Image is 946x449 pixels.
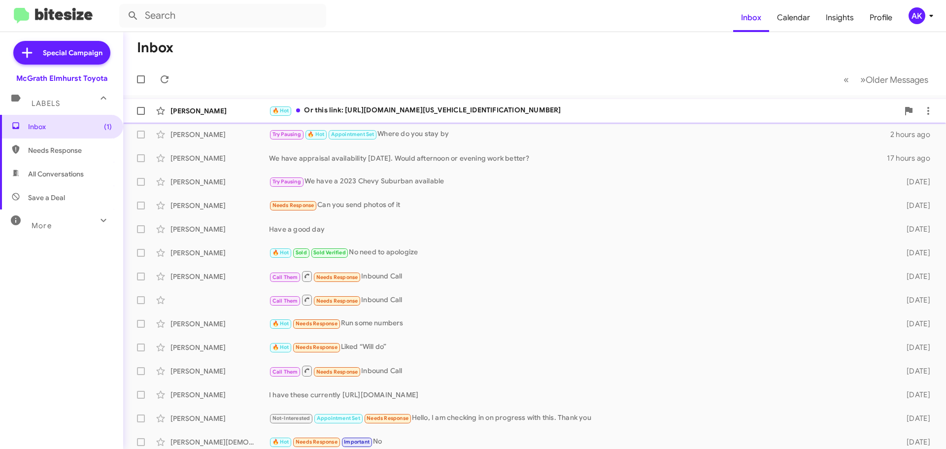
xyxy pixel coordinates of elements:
[269,270,891,282] div: Inbound Call
[269,436,891,448] div: No
[272,249,289,256] span: 🔥 Hot
[32,99,60,108] span: Labels
[866,74,928,85] span: Older Messages
[891,343,938,352] div: [DATE]
[16,73,107,83] div: McGrath Elmhurst Toyota
[269,390,891,400] div: I have these currently [URL][DOMAIN_NAME]
[331,131,374,138] span: Appointment Set
[891,224,938,234] div: [DATE]
[269,200,891,211] div: Can you send photos of it
[891,366,938,376] div: [DATE]
[170,437,269,447] div: [PERSON_NAME][DEMOGRAPHIC_DATA]
[272,107,289,114] span: 🔥 Hot
[296,249,307,256] span: Sold
[170,272,269,281] div: [PERSON_NAME]
[272,369,298,375] span: Call Them
[170,224,269,234] div: [PERSON_NAME]
[119,4,326,28] input: Search
[170,248,269,258] div: [PERSON_NAME]
[28,145,112,155] span: Needs Response
[269,342,891,353] div: Liked “Will do”
[891,201,938,210] div: [DATE]
[344,439,370,445] span: Important
[170,130,269,139] div: [PERSON_NAME]
[43,48,102,58] span: Special Campaign
[316,274,358,280] span: Needs Response
[269,318,891,329] div: Run some numbers
[269,365,891,377] div: Inbound Call
[170,366,269,376] div: [PERSON_NAME]
[269,247,891,258] div: No need to apologize
[891,295,938,305] div: [DATE]
[296,439,338,445] span: Needs Response
[272,131,301,138] span: Try Pausing
[269,413,891,424] div: Hello, I am checking in on progress with this. Thank you
[818,3,862,32] a: Insights
[272,178,301,185] span: Try Pausing
[170,414,269,423] div: [PERSON_NAME]
[170,319,269,329] div: [PERSON_NAME]
[891,177,938,187] div: [DATE]
[891,319,938,329] div: [DATE]
[32,221,52,230] span: More
[900,7,935,24] button: AK
[269,153,887,163] div: We have appraisal availability [DATE]. Would afternoon or evening work better?
[272,202,314,208] span: Needs Response
[854,69,934,90] button: Next
[170,153,269,163] div: [PERSON_NAME]
[272,274,298,280] span: Call Them
[269,129,890,140] div: Where do you stay by
[891,390,938,400] div: [DATE]
[313,249,346,256] span: Sold Verified
[887,153,938,163] div: 17 hours ago
[269,294,891,306] div: Inbound Call
[769,3,818,32] a: Calendar
[170,106,269,116] div: [PERSON_NAME]
[170,343,269,352] div: [PERSON_NAME]
[317,415,360,421] span: Appointment Set
[269,176,891,187] div: We have a 2023 Chevy Suburban available
[28,122,112,132] span: Inbox
[838,69,855,90] button: Previous
[272,439,289,445] span: 🔥 Hot
[170,177,269,187] div: [PERSON_NAME]
[28,169,84,179] span: All Conversations
[890,130,938,139] div: 2 hours ago
[891,248,938,258] div: [DATE]
[307,131,324,138] span: 🔥 Hot
[272,298,298,304] span: Call Them
[13,41,110,65] a: Special Campaign
[296,344,338,350] span: Needs Response
[269,224,891,234] div: Have a good day
[316,369,358,375] span: Needs Response
[28,193,65,203] span: Save a Deal
[838,69,934,90] nav: Page navigation example
[862,3,900,32] a: Profile
[367,415,408,421] span: Needs Response
[272,320,289,327] span: 🔥 Hot
[269,105,899,116] div: Or this link: [URL][DOMAIN_NAME][US_VEHICLE_IDENTIFICATION_NUMBER]
[104,122,112,132] span: (1)
[860,73,866,86] span: »
[844,73,849,86] span: «
[891,414,938,423] div: [DATE]
[272,415,310,421] span: Not-Interested
[891,437,938,447] div: [DATE]
[733,3,769,32] a: Inbox
[137,40,173,56] h1: Inbox
[170,201,269,210] div: [PERSON_NAME]
[316,298,358,304] span: Needs Response
[891,272,938,281] div: [DATE]
[272,344,289,350] span: 🔥 Hot
[296,320,338,327] span: Needs Response
[170,390,269,400] div: [PERSON_NAME]
[909,7,925,24] div: AK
